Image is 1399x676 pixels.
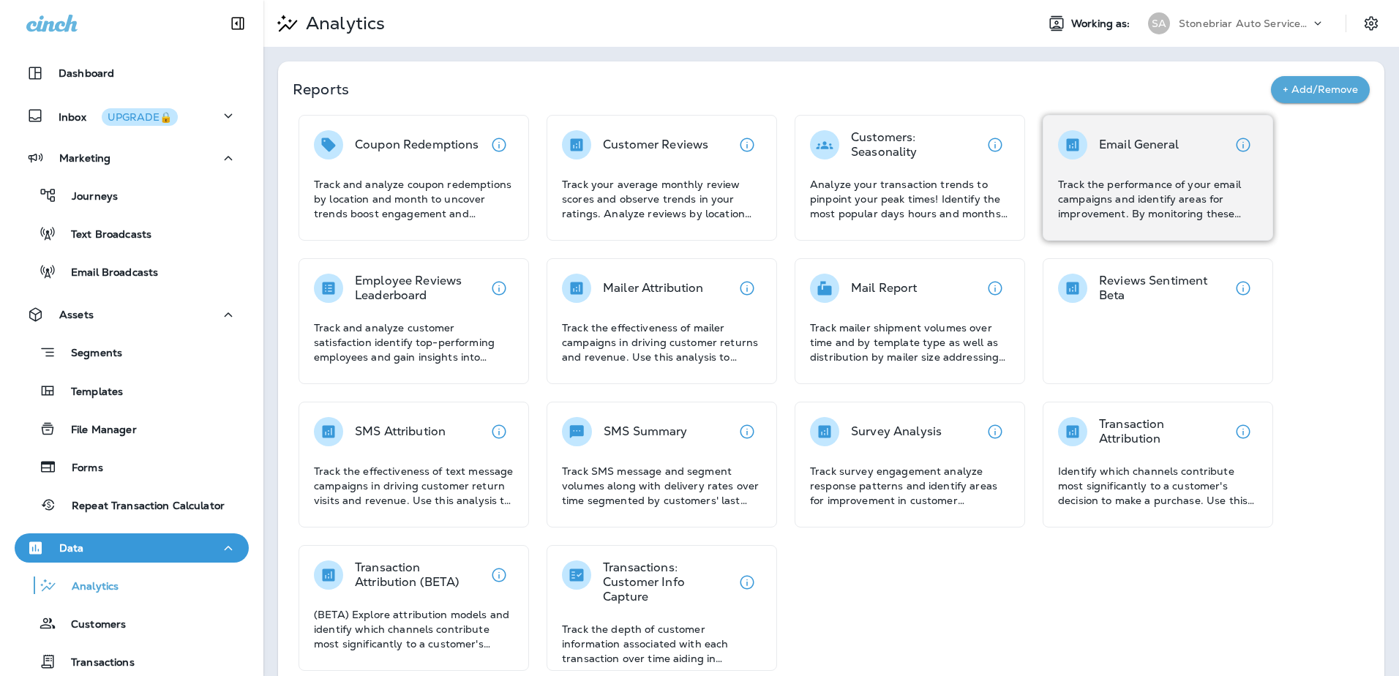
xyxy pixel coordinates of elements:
p: SMS Summary [604,424,688,439]
button: Journeys [15,180,249,211]
p: Data [59,542,84,554]
p: Track mailer shipment volumes over time and by template type as well as distribution by mailer si... [810,320,1010,364]
p: Transaction Attribution (BETA) [355,560,484,590]
p: Journeys [57,190,118,204]
button: Analytics [15,570,249,601]
p: Track the depth of customer information associated with each transaction over time aiding in asse... [562,622,762,666]
button: Segments [15,337,249,368]
p: SMS Attribution [355,424,446,439]
p: File Manager [56,424,137,437]
button: Forms [15,451,249,482]
button: InboxUPGRADE🔒 [15,101,249,130]
button: View details [732,274,762,303]
button: File Manager [15,413,249,444]
button: Assets [15,300,249,329]
p: Forms [57,462,103,476]
p: Customer Reviews [603,138,708,152]
button: View details [484,130,514,159]
p: Segments [56,347,122,361]
p: Analytics [57,580,119,594]
p: Customers [56,618,126,632]
button: Dashboard [15,59,249,88]
button: Repeat Transaction Calculator [15,489,249,520]
p: Identify which channels contribute most significantly to a customer's decision to make a purchase... [1058,464,1258,508]
p: Track your average monthly review scores and observe trends in your ratings. Analyze reviews by l... [562,177,762,221]
button: Collapse Sidebar [217,9,258,38]
button: Text Broadcasts [15,218,249,249]
p: Track and analyze coupon redemptions by location and month to uncover trends boost engagement and... [314,177,514,221]
p: Email Broadcasts [56,266,158,280]
button: View details [732,417,762,446]
button: View details [484,417,514,446]
p: Analyze your transaction trends to pinpoint your peak times! Identify the most popular days hours... [810,177,1010,221]
p: Mailer Attribution [603,281,704,296]
p: Inbox [59,108,178,124]
p: Reports [293,79,1271,99]
p: Assets [59,309,94,320]
button: + Add/Remove [1271,76,1370,103]
p: Transaction Attribution [1099,417,1229,446]
div: SA [1148,12,1170,34]
p: Stonebriar Auto Services Group [1179,18,1310,29]
span: Working as: [1071,18,1133,30]
p: Reviews Sentiment Beta [1099,274,1229,303]
p: Transactions [56,656,135,670]
p: Track and analyze customer satisfaction identify top-performing employees and gain insights into ... [314,320,514,364]
button: Settings [1358,10,1384,37]
p: Survey Analysis [851,424,942,439]
button: View details [484,274,514,303]
button: Marketing [15,143,249,173]
p: Dashboard [59,67,114,79]
p: Email General [1099,138,1179,152]
p: Track the effectiveness of mailer campaigns in driving customer returns and revenue. Use this ana... [562,320,762,364]
p: Transactions: Customer Info Capture [603,560,732,604]
p: Track the effectiveness of text message campaigns in driving customer return visits and revenue. ... [314,464,514,508]
p: (BETA) Explore attribution models and identify which channels contribute most significantly to a ... [314,607,514,651]
p: Text Broadcasts [56,228,151,242]
p: Track survey engagement analyze response patterns and identify areas for improvement in customer ... [810,464,1010,508]
p: Templates [56,386,123,399]
button: View details [1229,417,1258,446]
p: Employee Reviews Leaderboard [355,274,484,303]
button: View details [980,417,1010,446]
p: Coupon Redemptions [355,138,479,152]
button: View details [980,130,1010,159]
div: UPGRADE🔒 [108,112,172,122]
p: Marketing [59,152,110,164]
button: View details [732,568,762,597]
button: Email Broadcasts [15,256,249,287]
button: Data [15,533,249,563]
button: Templates [15,375,249,406]
button: Customers [15,608,249,639]
p: Track SMS message and segment volumes along with delivery rates over time segmented by customers'... [562,464,762,508]
p: Customers: Seasonality [851,130,980,159]
button: View details [732,130,762,159]
button: View details [980,274,1010,303]
button: View details [1229,274,1258,303]
button: View details [1229,130,1258,159]
button: UPGRADE🔒 [102,108,178,126]
button: View details [484,560,514,590]
p: Repeat Transaction Calculator [57,500,225,514]
p: Analytics [300,12,385,34]
p: Track the performance of your email campaigns and identify areas for improvement. By monitoring t... [1058,177,1258,221]
p: Mail Report [851,281,918,296]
